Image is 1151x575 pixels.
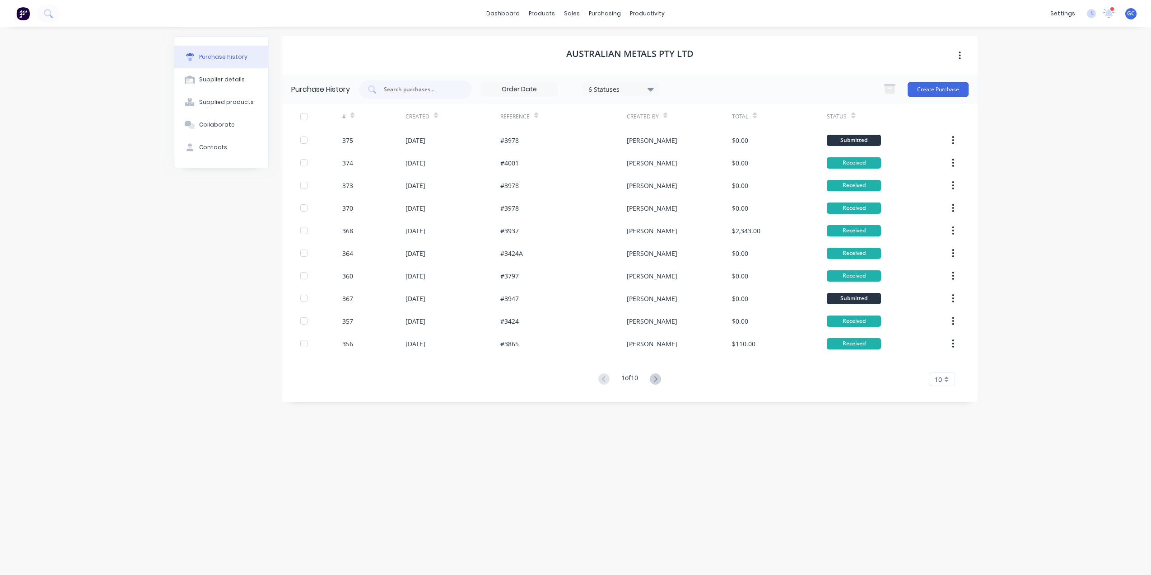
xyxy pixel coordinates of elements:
div: sales [559,7,584,20]
div: Total [732,113,748,121]
div: Received [827,316,881,327]
div: Reference [500,113,530,121]
div: 356 [342,339,353,349]
div: 367 [342,294,353,303]
div: Supplied products [199,98,254,106]
div: [DATE] [405,181,425,190]
div: Received [827,338,881,349]
button: Supplier details [174,68,268,91]
div: #3978 [500,203,519,213]
div: Submitted [827,135,881,146]
button: Create Purchase [908,82,969,97]
div: $0.00 [732,136,748,145]
div: 360 [342,271,353,281]
div: [PERSON_NAME] [627,316,677,326]
button: Contacts [174,136,268,159]
div: [DATE] [405,249,425,258]
div: 373 [342,181,353,190]
div: Supplier details [199,75,245,84]
div: $0.00 [732,181,748,190]
div: Received [827,203,881,214]
a: dashboard [482,7,524,20]
div: # [342,113,346,121]
button: Purchase history [174,46,268,68]
div: $0.00 [732,158,748,168]
div: [PERSON_NAME] [627,158,677,168]
div: Purchase history [199,53,247,61]
div: Received [827,157,881,169]
div: $2,343.00 [732,226,760,236]
input: Order Date [481,83,557,96]
div: [DATE] [405,316,425,326]
div: [PERSON_NAME] [627,136,677,145]
div: [PERSON_NAME] [627,294,677,303]
div: [PERSON_NAME] [627,339,677,349]
div: [PERSON_NAME] [627,249,677,258]
div: [DATE] [405,226,425,236]
div: 368 [342,226,353,236]
div: settings [1046,7,1080,20]
div: 6 Statuses [588,84,653,94]
div: [DATE] [405,203,425,213]
div: [DATE] [405,136,425,145]
div: #3424A [500,249,523,258]
div: 370 [342,203,353,213]
div: #3978 [500,136,519,145]
div: 357 [342,316,353,326]
div: [PERSON_NAME] [627,271,677,281]
span: GC [1127,9,1135,18]
div: Created By [627,113,659,121]
div: [PERSON_NAME] [627,226,677,236]
div: productivity [625,7,669,20]
div: $0.00 [732,271,748,281]
button: Supplied products [174,91,268,113]
div: Received [827,270,881,282]
h1: Australian Metals Pty Ltd [566,48,694,59]
div: 1 of 10 [621,373,638,386]
div: Received [827,225,881,236]
div: [PERSON_NAME] [627,203,677,213]
div: $0.00 [732,316,748,326]
span: 10 [935,375,942,384]
input: Search purchases... [383,85,458,94]
div: #3947 [500,294,519,303]
div: Created [405,113,429,121]
button: Collaborate [174,113,268,136]
div: $110.00 [732,339,755,349]
div: [DATE] [405,158,425,168]
div: #3797 [500,271,519,281]
img: Factory [16,7,30,20]
div: #3978 [500,181,519,190]
div: purchasing [584,7,625,20]
div: Collaborate [199,121,235,129]
div: #3424 [500,316,519,326]
div: #4001 [500,158,519,168]
div: [DATE] [405,294,425,303]
div: #3937 [500,226,519,236]
div: Purchase History [291,84,350,95]
div: $0.00 [732,249,748,258]
div: 364 [342,249,353,258]
div: products [524,7,559,20]
div: [DATE] [405,339,425,349]
div: [DATE] [405,271,425,281]
div: $0.00 [732,203,748,213]
div: $0.00 [732,294,748,303]
div: Status [827,113,847,121]
div: #3865 [500,339,519,349]
div: Contacts [199,143,227,151]
div: Received [827,180,881,191]
div: 375 [342,136,353,145]
div: Submitted [827,293,881,304]
div: Received [827,248,881,259]
div: [PERSON_NAME] [627,181,677,190]
div: 374 [342,158,353,168]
